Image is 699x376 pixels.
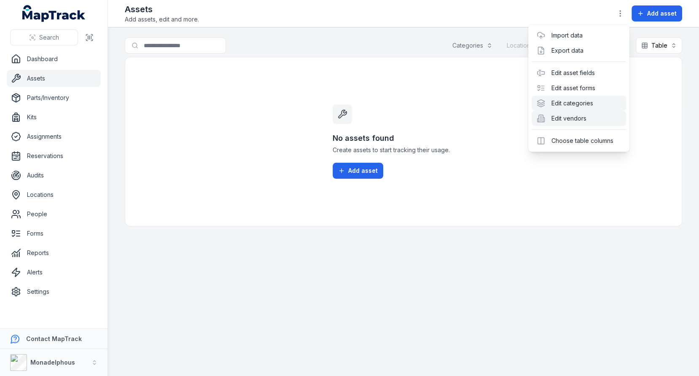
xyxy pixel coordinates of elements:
div: Edit categories [532,96,626,111]
div: Edit asset fields [532,65,626,81]
div: Choose table columns [532,133,626,148]
div: Edit asset forms [532,81,626,96]
a: Import data [551,31,582,40]
div: Export data [532,43,626,58]
div: Edit vendors [532,111,626,126]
